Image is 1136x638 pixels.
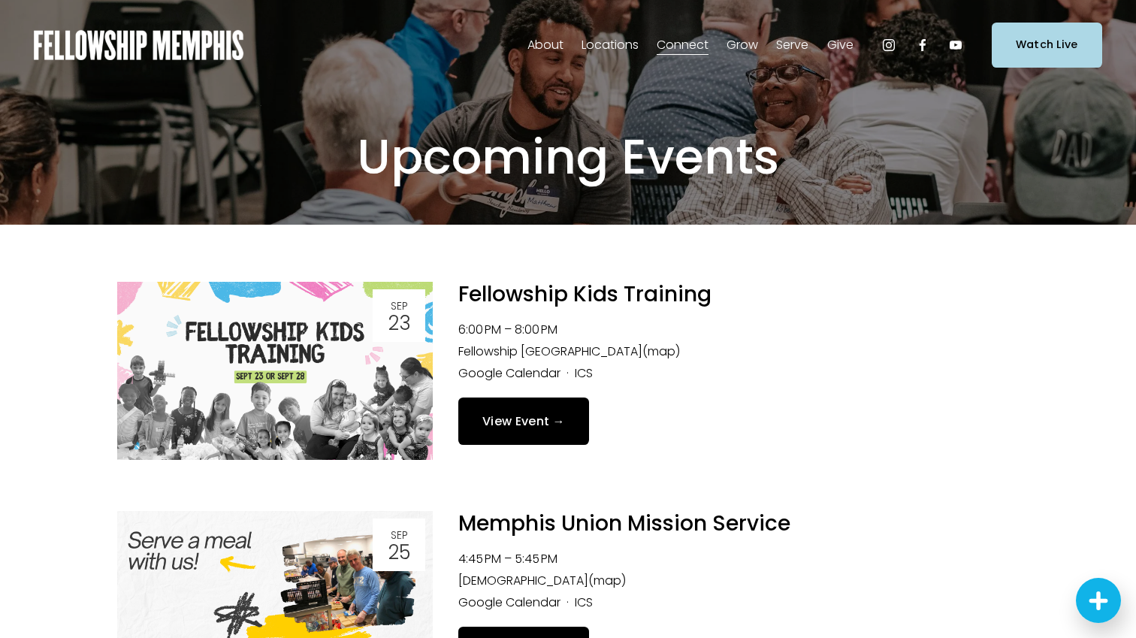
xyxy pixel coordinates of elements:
[827,35,854,56] span: Give
[776,35,808,56] span: Serve
[458,570,1019,592] li: [DEMOGRAPHIC_DATA]
[458,509,790,538] a: Memphis Union Mission Service
[527,33,563,57] a: folder dropdown
[458,321,501,338] time: 6:00 PM
[776,33,808,57] a: folder dropdown
[948,38,963,53] a: YouTube
[575,594,593,611] a: ICS
[827,33,854,57] a: folder dropdown
[657,35,708,56] span: Connect
[657,33,708,57] a: folder dropdown
[458,341,1019,363] li: Fellowship [GEOGRAPHIC_DATA]
[727,33,758,57] a: folder dropdown
[582,33,639,57] a: folder dropdown
[458,594,560,611] a: Google Calendar
[588,572,626,589] a: (map)
[117,282,433,460] img: Fellowship Kids Training
[230,128,906,187] h1: Upcoming Events
[527,35,563,56] span: About
[515,321,557,338] time: 8:00 PM
[377,301,421,311] div: Sep
[642,343,680,360] a: (map)
[377,530,421,540] div: Sep
[377,313,421,333] div: 23
[881,38,896,53] a: Instagram
[458,398,589,445] a: View Event →
[575,364,593,382] a: ICS
[727,35,758,56] span: Grow
[992,23,1102,67] a: Watch Live
[915,38,930,53] a: Facebook
[458,550,501,567] time: 4:45 PM
[458,280,712,309] a: Fellowship Kids Training
[458,364,560,382] a: Google Calendar
[377,543,421,562] div: 25
[582,35,639,56] span: Locations
[34,30,243,60] img: Fellowship Memphis
[515,550,557,567] time: 5:45 PM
